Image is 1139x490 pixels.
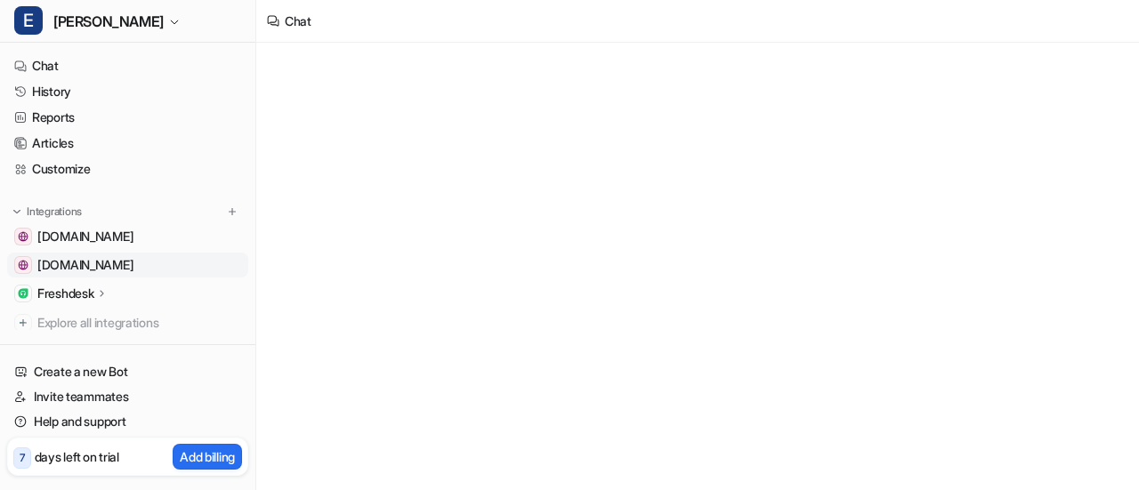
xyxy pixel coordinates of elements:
[18,260,28,270] img: identity.document360.io
[14,6,43,35] span: E
[7,384,248,409] a: Invite teammates
[37,256,133,274] span: [DOMAIN_NAME]
[7,359,248,384] a: Create a new Bot
[7,79,248,104] a: History
[20,450,25,466] p: 7
[53,9,164,34] span: [PERSON_NAME]
[18,288,28,299] img: Freshdesk
[37,228,133,245] span: [DOMAIN_NAME]
[37,285,93,302] p: Freshdesk
[285,12,311,30] div: Chat
[173,444,242,470] button: Add billing
[7,310,248,335] a: Explore all integrations
[7,409,248,434] a: Help and support
[226,205,238,218] img: menu_add.svg
[180,447,235,466] p: Add billing
[11,205,23,218] img: expand menu
[27,205,82,219] p: Integrations
[7,253,248,277] a: identity.document360.io[DOMAIN_NAME]
[7,203,87,221] button: Integrations
[7,53,248,78] a: Chat
[7,224,248,249] a: docs.document360.com[DOMAIN_NAME]
[7,157,248,181] a: Customize
[14,314,32,332] img: explore all integrations
[35,447,119,466] p: days left on trial
[37,309,241,337] span: Explore all integrations
[18,231,28,242] img: docs.document360.com
[7,131,248,156] a: Articles
[7,105,248,130] a: Reports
